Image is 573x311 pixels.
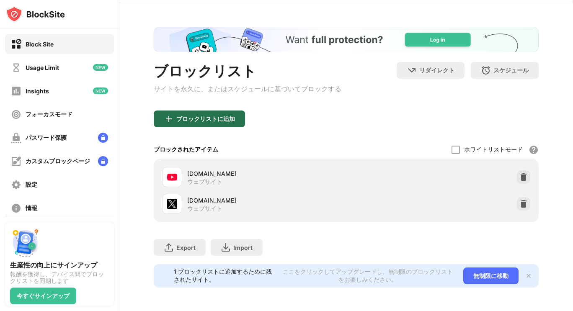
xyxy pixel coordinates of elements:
[26,41,54,48] div: Block Site
[154,85,341,94] div: サイトを永久に、またはスケジュールに基づいてブロックする
[26,87,49,95] div: Insights
[187,196,346,205] div: [DOMAIN_NAME]
[11,109,21,120] img: focus-off.svg
[26,157,90,165] div: カスタムブロックページ
[154,62,341,81] div: ブロックリスト
[419,67,454,75] div: リダイレクト
[11,180,21,190] img: settings-off.svg
[26,111,72,118] div: フォーカスモード
[493,67,529,75] div: スケジュール
[11,62,21,73] img: time-usage-off.svg
[464,146,523,154] div: ホワイトリストモード
[187,205,222,212] div: ウェブサイト
[26,204,37,212] div: 情報
[10,227,40,257] img: push-signup.svg
[10,271,109,284] div: 報酬を獲得し、デバイス間でブロックリストを同期します
[11,86,21,96] img: insights-off.svg
[154,27,539,52] iframe: Banner
[187,169,346,178] div: [DOMAIN_NAME]
[154,146,218,154] div: ブロックされたアイテム
[98,133,108,143] img: lock-menu.svg
[11,156,21,167] img: customize-block-page-off.svg
[17,293,70,299] div: 今すぐサインアップ
[26,181,37,189] div: 設定
[176,116,235,122] div: ブロックリストに追加
[176,244,196,251] div: Export
[11,203,21,213] img: about-off.svg
[93,64,108,71] img: new-icon.svg
[283,268,453,284] div: ここをクリックしてアップグレードし、無制限のブロックリストをお楽しみください。
[93,87,108,94] img: new-icon.svg
[525,272,532,279] img: x-button.svg
[233,244,253,251] div: Import
[463,267,519,284] div: 無制限に移動
[187,178,222,185] div: ウェブサイト
[26,134,67,142] div: パスワード保護
[11,39,21,49] img: block-on.svg
[167,199,177,209] img: favicons
[11,133,21,143] img: password-protection-off.svg
[26,64,59,71] div: Usage Limit
[174,268,278,284] div: 1 ブロックリストに追加するために残されたサイト。
[167,172,177,182] img: favicons
[6,6,65,23] img: logo-blocksite.svg
[98,156,108,166] img: lock-menu.svg
[10,261,109,269] div: 生産性の向上にサインアップ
